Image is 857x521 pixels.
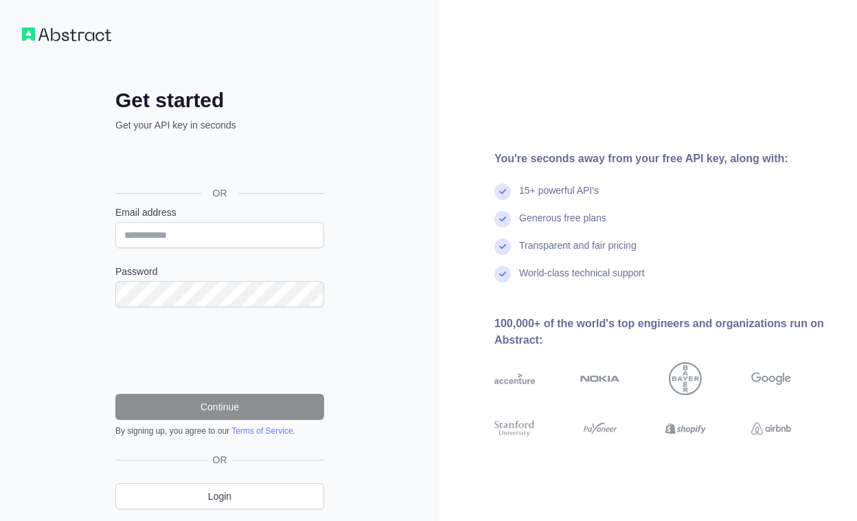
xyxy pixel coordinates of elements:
[202,186,238,200] span: OR
[494,184,511,200] img: check mark
[115,265,324,278] label: Password
[231,426,293,436] a: Terms of Service
[519,211,606,239] div: Generous free plans
[494,362,535,395] img: accenture
[22,27,111,41] img: Workflow
[519,266,645,293] div: World-class technical support
[669,362,702,395] img: bayer
[115,425,324,436] div: By signing up, you agree to our .
[494,151,835,167] div: You're seconds away from your free API key, along with:
[115,118,324,132] p: Get your API key in seconds
[494,211,511,228] img: check mark
[751,419,792,439] img: airbnb
[115,206,324,219] label: Email address
[580,419,621,439] img: payoneer
[115,394,324,420] button: Continue
[580,362,621,395] img: nokia
[494,315,835,348] div: 100,000+ of the world's top engineers and organizations run on Abstract:
[108,147,328,177] iframe: Sign in with Google Button
[207,453,233,467] span: OR
[519,184,599,211] div: 15+ powerful API's
[494,419,535,439] img: stanford university
[494,239,511,255] img: check mark
[494,266,511,282] img: check mark
[115,483,324,509] a: Login
[115,324,324,377] iframe: reCAPTCHA
[519,239,637,266] div: Transparent and fair pricing
[751,362,792,395] img: google
[665,419,706,439] img: shopify
[115,88,324,113] h2: Get started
